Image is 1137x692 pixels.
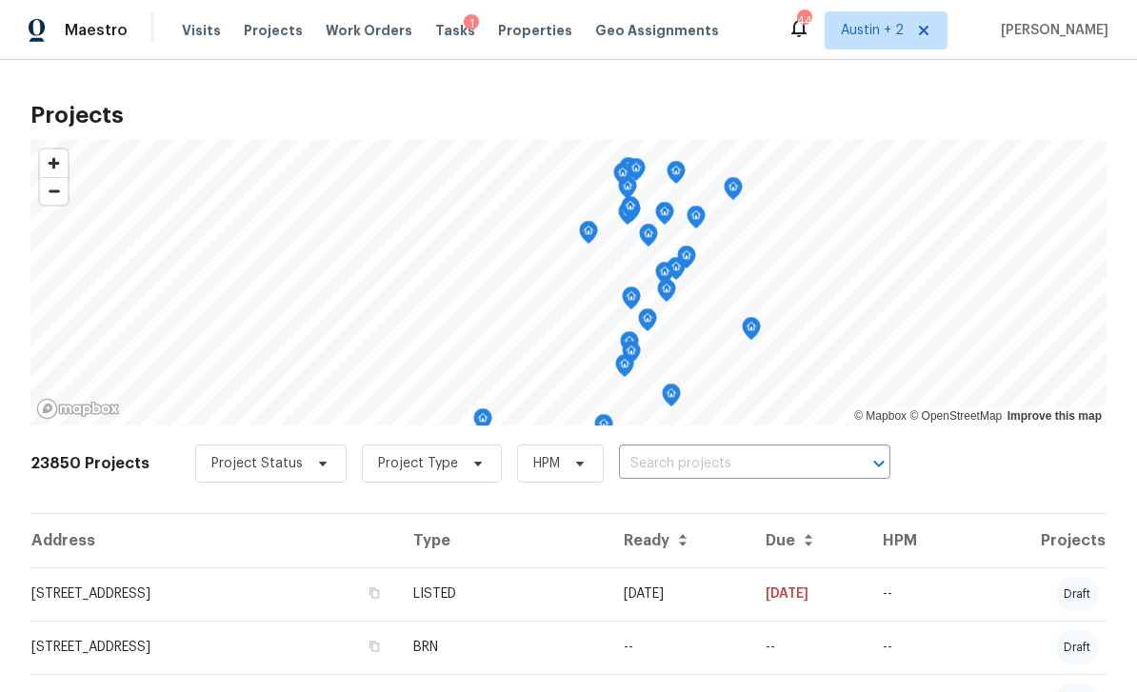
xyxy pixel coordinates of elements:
[608,621,750,674] td: --
[750,567,868,621] td: [DATE]
[742,317,761,346] div: Map marker
[464,14,479,33] div: 1
[366,638,383,655] button: Copy Address
[30,454,150,473] h2: 23850 Projects
[677,246,696,275] div: Map marker
[366,584,383,602] button: Copy Address
[687,206,706,235] div: Map marker
[65,21,128,40] span: Maestro
[724,177,743,207] div: Map marker
[594,414,613,444] div: Map marker
[667,257,686,287] div: Map marker
[579,221,598,250] div: Map marker
[868,514,962,567] th: HPM
[30,621,398,674] td: [STREET_ADDRESS]
[498,21,572,40] span: Properties
[615,354,634,384] div: Map marker
[398,621,608,674] td: BRN
[909,409,1002,423] a: OpenStreetMap
[655,202,674,231] div: Map marker
[182,21,221,40] span: Visits
[622,341,641,370] div: Map marker
[398,514,608,567] th: Type
[40,149,68,177] button: Zoom in
[1007,409,1102,423] a: Improve this map
[211,454,303,473] span: Project Status
[638,308,657,338] div: Map marker
[841,21,904,40] span: Austin + 2
[627,158,646,188] div: Map marker
[30,140,1107,425] canvas: Map
[621,196,640,226] div: Map marker
[750,621,868,674] td: --
[378,454,458,473] span: Project Type
[622,287,641,316] div: Map marker
[639,224,658,253] div: Map marker
[595,21,719,40] span: Geo Assignments
[36,398,120,420] a: Mapbox homepage
[619,157,638,187] div: Map marker
[868,621,962,674] td: --
[854,409,907,423] a: Mapbox
[40,177,68,205] button: Zoom out
[244,21,303,40] span: Projects
[868,567,962,621] td: --
[398,567,608,621] td: LISTED
[608,514,750,567] th: Ready
[618,202,637,231] div: Map marker
[866,450,892,477] button: Open
[963,514,1107,567] th: Projects
[1056,577,1098,611] div: draft
[533,454,560,473] span: HPM
[326,21,412,40] span: Work Orders
[473,408,492,438] div: Map marker
[993,21,1108,40] span: [PERSON_NAME]
[797,11,810,30] div: 44
[619,449,837,479] input: Search projects
[435,24,475,37] span: Tasks
[657,279,676,308] div: Map marker
[655,262,674,291] div: Map marker
[608,567,750,621] td: [DATE]
[40,178,68,205] span: Zoom out
[750,514,868,567] th: Due
[667,161,686,190] div: Map marker
[30,514,398,567] th: Address
[1056,630,1098,664] div: draft
[613,163,632,192] div: Map marker
[30,106,1107,125] h2: Projects
[30,567,398,621] td: [STREET_ADDRESS]
[662,384,681,413] div: Map marker
[620,331,639,361] div: Map marker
